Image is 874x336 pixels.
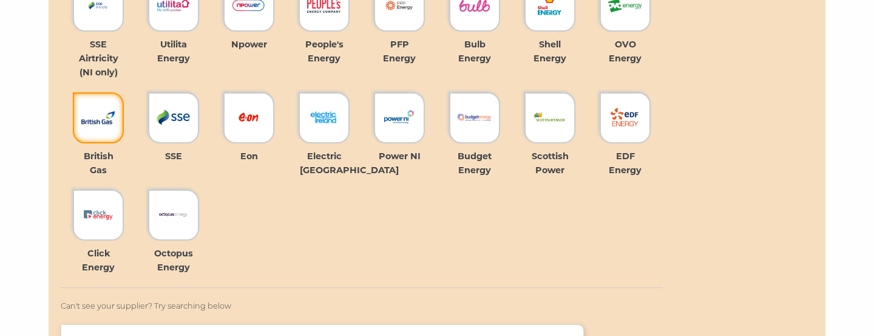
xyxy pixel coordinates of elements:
[154,248,193,273] strong: Octopus Energy
[383,39,416,64] strong: PFP Energy
[608,101,642,134] img: EDF%20Energy.jpeg
[533,101,566,134] img: Scottish%20Power.jpeg
[81,101,115,134] img: British%20Gas.png
[300,151,399,176] strong: Electric [GEOGRAPHIC_DATA]
[84,151,113,176] strong: British Gas
[240,151,258,162] strong: Eon
[458,101,491,134] img: Budget%20Energy.png
[609,151,642,176] strong: EDF Energy
[382,101,416,134] img: Power%20NI.jpeg
[458,151,492,176] strong: Budget Energy
[534,39,566,64] strong: Shell Energy
[379,151,421,162] strong: Power NI
[232,101,265,134] img: E.on.png
[231,39,267,50] strong: Npower
[81,198,115,231] img: Click%20Energy.png
[82,248,115,273] strong: Click Energy
[307,101,340,134] img: Electric%20Ireland.png
[157,39,190,64] strong: Utilita Energy
[157,198,190,231] img: Octopus%20Energy.png
[305,39,344,64] strong: People's Energy
[157,101,190,134] img: SSE.png
[165,151,182,162] strong: SSE
[79,39,118,78] strong: SSE Airtricity (NI only)
[609,39,642,64] strong: OVO Energy
[458,39,491,64] strong: Bulb Energy
[532,151,569,176] strong: Scottish Power
[61,300,663,313] p: Can't see your supplier? Try searching below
